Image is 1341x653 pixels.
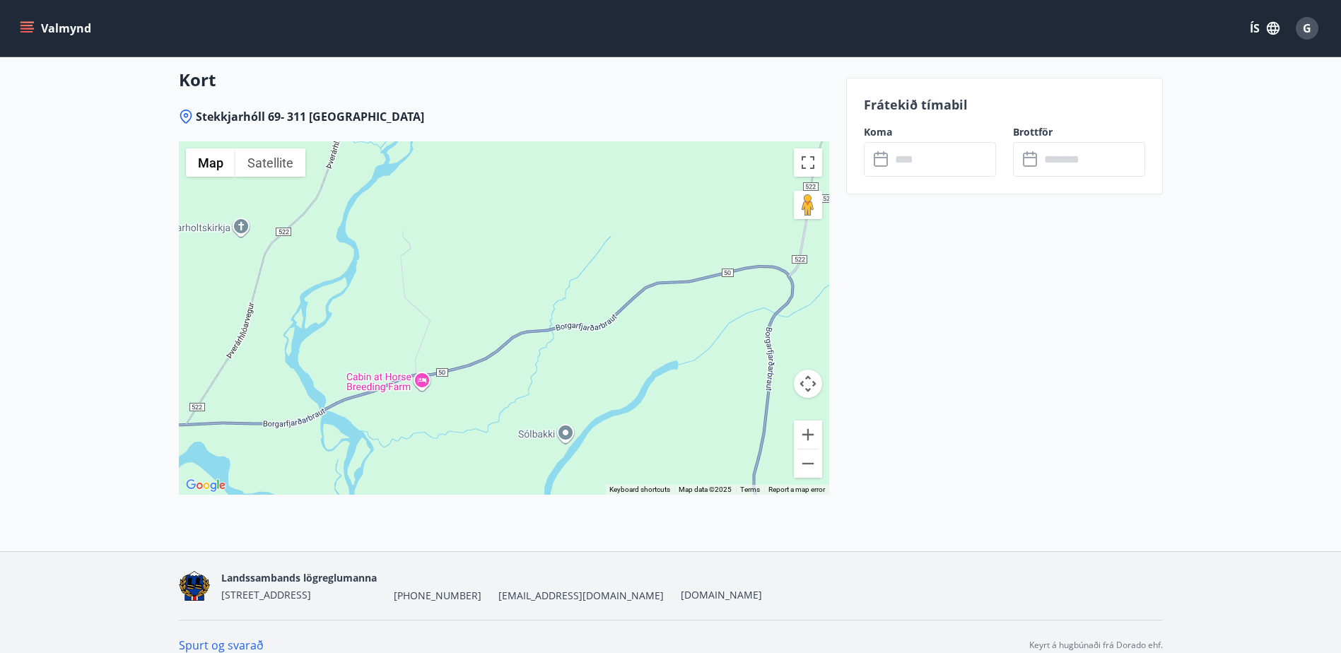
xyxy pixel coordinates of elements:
[179,68,829,92] h3: Kort
[740,486,760,493] a: Terms (opens in new tab)
[794,420,822,449] button: Zoom in
[179,637,264,653] a: Spurt og svarað
[17,16,97,41] button: menu
[221,588,311,601] span: [STREET_ADDRESS]
[394,589,481,603] span: [PHONE_NUMBER]
[1029,639,1163,652] p: Keyrt á hugbúnaði frá Dorado ehf.
[1013,125,1145,139] label: Brottför
[182,476,229,495] a: Open this area in Google Maps (opens a new window)
[609,485,670,495] button: Keyboard shortcuts
[186,148,235,177] button: Show street map
[1303,20,1311,36] span: G
[681,588,762,601] a: [DOMAIN_NAME]
[1242,16,1287,41] button: ÍS
[679,486,732,493] span: Map data ©2025
[794,370,822,398] button: Map camera controls
[768,486,825,493] a: Report a map error
[179,571,211,601] img: 1cqKbADZNYZ4wXUG0EC2JmCwhQh0Y6EN22Kw4FTY.png
[498,589,664,603] span: [EMAIL_ADDRESS][DOMAIN_NAME]
[864,95,1145,114] p: Frátekið tímabil
[1290,11,1324,45] button: G
[794,148,822,177] button: Toggle fullscreen view
[182,476,229,495] img: Google
[235,148,305,177] button: Show satellite imagery
[794,191,822,219] button: Drag Pegman onto the map to open Street View
[221,571,377,584] span: Landssambands lögreglumanna
[794,449,822,478] button: Zoom out
[864,125,996,139] label: Koma
[196,109,424,124] span: Stekkjarhóll 69- 311 [GEOGRAPHIC_DATA]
